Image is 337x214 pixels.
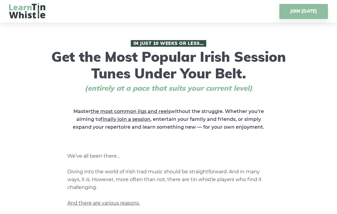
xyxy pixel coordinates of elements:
[9,3,45,18] img: LearnTinWhistle.com
[91,109,171,114] span: the most common jigs and reels
[73,109,264,130] strong: Master without the struggle. Whether you’re aiming to , entertain your family and friends, or sim...
[131,40,206,47] span: In Just 10 Weeks or Less…
[73,84,264,93] span: (entirely at a pace that suits your current level)
[49,40,288,93] h1: Get the Most Popular Irish Session Tunes Under Your Belt.
[101,116,150,122] span: finally join a session
[279,4,328,19] a: JOIN [DATE]
[67,200,140,206] span: And there are various reasons.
